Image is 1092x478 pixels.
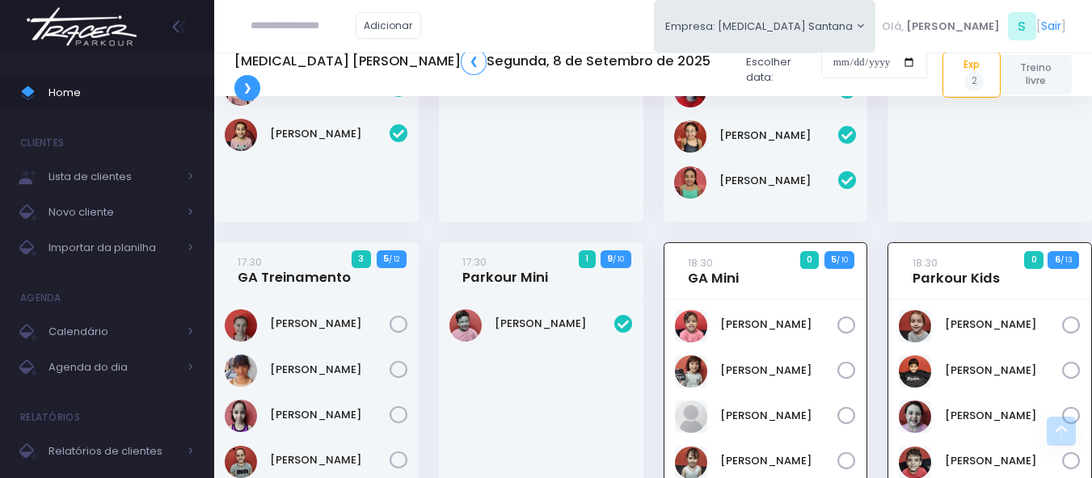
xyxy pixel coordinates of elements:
[495,316,614,332] a: [PERSON_NAME]
[225,400,257,432] img: Luiza Lima Marinelli
[270,452,390,468] a: [PERSON_NAME]
[225,119,257,151] img: Niara Belisário Cruz
[462,254,487,270] small: 17:30
[899,310,931,342] img: Gustavo Gyurkovits
[461,48,487,75] a: ❮
[719,173,839,189] a: [PERSON_NAME]
[1008,12,1036,40] span: S
[837,255,848,265] small: / 10
[225,309,257,342] img: Clara Venegas
[675,355,707,388] img: Beatriz Rocha Stein
[238,254,262,270] small: 17:30
[964,72,984,91] span: 2
[688,255,713,270] small: 18:30
[945,317,1063,333] a: [PERSON_NAME]
[48,166,178,187] span: Lista de clientes
[674,166,706,199] img: Larissa Yamaguchi
[48,441,178,462] span: Relatórios de clientes
[20,127,64,159] h4: Clientes
[942,52,1001,98] a: Exp2
[270,407,390,423] a: [PERSON_NAME]
[20,282,61,314] h4: Agenda
[225,446,257,478] img: Maite Magri Loureiro
[913,254,1000,287] a: 18:30Parkour Kids
[1024,251,1044,269] span: 0
[389,254,399,264] small: / 12
[579,250,596,268] span: 1
[613,254,624,264] small: / 10
[1041,18,1061,35] a: Sair
[48,321,178,342] span: Calendário
[719,128,839,144] a: [PERSON_NAME]
[449,309,482,342] img: Dante Custodio Vizzotto
[270,316,390,332] a: [PERSON_NAME]
[913,255,938,270] small: 18:30
[48,357,178,378] span: Agenda do dia
[270,126,390,142] a: [PERSON_NAME]
[1060,255,1073,265] small: / 13
[225,354,257,387] img: Julia Bergo Costruba
[238,254,351,286] a: 17:30GA Treinamento
[462,254,548,286] a: 17:30Parkour Mini
[875,8,1072,44] div: [ ]
[234,75,260,102] a: ❯
[48,202,178,223] span: Novo cliente
[882,19,904,35] span: Olá,
[906,19,1000,35] span: [PERSON_NAME]
[945,363,1063,379] a: [PERSON_NAME]
[831,253,837,266] strong: 5
[899,400,931,433] img: Manuela Soggio
[720,453,838,469] a: [PERSON_NAME]
[800,251,820,269] span: 0
[383,252,389,265] strong: 5
[607,252,613,265] strong: 9
[234,48,733,101] h5: [MEDICAL_DATA] [PERSON_NAME] Segunda, 8 de Setembro de 2025
[48,82,194,103] span: Home
[899,355,931,388] img: Lorenzo Bortoletto de Alencar
[720,408,838,424] a: [PERSON_NAME]
[356,12,422,39] a: Adicionar
[675,310,707,342] img: Alice Bento jaber
[945,408,1063,424] a: [PERSON_NAME]
[352,250,371,268] span: 3
[720,363,838,379] a: [PERSON_NAME]
[945,453,1063,469] a: [PERSON_NAME]
[674,120,706,153] img: Isabella Yamaguchi
[234,43,927,106] div: Escolher data:
[20,401,80,434] h4: Relatórios
[688,254,739,287] a: 18:30GA Mini
[1001,55,1072,94] a: Treino livre
[1055,253,1060,266] strong: 6
[675,400,707,433] img: Helena lua Bomfim
[270,362,390,378] a: [PERSON_NAME]
[720,317,838,333] a: [PERSON_NAME]
[48,237,178,258] span: Importar da planilha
